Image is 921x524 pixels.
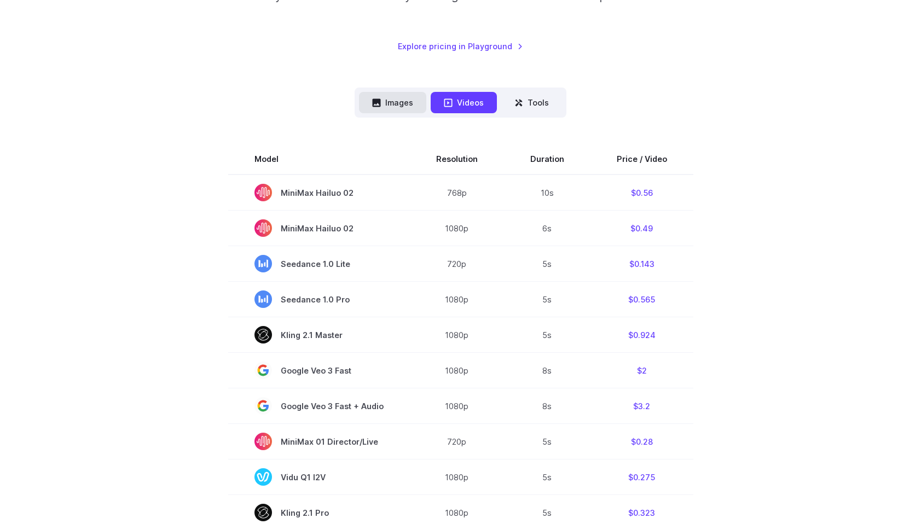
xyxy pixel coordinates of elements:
th: Resolution [410,144,504,174]
span: Kling 2.1 Pro [254,504,384,521]
td: 5s [504,282,590,317]
span: Google Veo 3 Fast [254,362,384,379]
td: 6s [504,211,590,246]
span: Seedance 1.0 Lite [254,255,384,272]
td: 1080p [410,459,504,495]
td: $2 [590,353,693,388]
td: $0.565 [590,282,693,317]
td: 8s [504,388,590,424]
td: $0.56 [590,174,693,211]
a: Explore pricing in Playground [398,40,523,53]
td: 5s [504,459,590,495]
td: $0.275 [590,459,693,495]
span: MiniMax Hailuo 02 [254,184,384,201]
td: 1080p [410,388,504,424]
td: $3.2 [590,388,693,424]
button: Images [359,92,426,113]
span: Google Veo 3 Fast + Audio [254,397,384,415]
th: Duration [504,144,590,174]
span: MiniMax Hailuo 02 [254,219,384,237]
td: $0.28 [590,424,693,459]
td: 1080p [410,211,504,246]
td: $0.49 [590,211,693,246]
td: 5s [504,317,590,353]
td: 1080p [410,282,504,317]
button: Videos [431,92,497,113]
td: 1080p [410,353,504,388]
span: Vidu Q1 I2V [254,468,384,486]
button: Tools [501,92,562,113]
span: MiniMax 01 Director/Live [254,433,384,450]
td: 10s [504,174,590,211]
td: 1080p [410,317,504,353]
td: 5s [504,246,590,282]
th: Model [228,144,410,174]
span: Seedance 1.0 Pro [254,290,384,308]
td: 720p [410,424,504,459]
td: 5s [504,424,590,459]
span: Kling 2.1 Master [254,326,384,343]
th: Price / Video [590,144,693,174]
td: $0.924 [590,317,693,353]
td: 720p [410,246,504,282]
td: 768p [410,174,504,211]
td: 8s [504,353,590,388]
td: $0.143 [590,246,693,282]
